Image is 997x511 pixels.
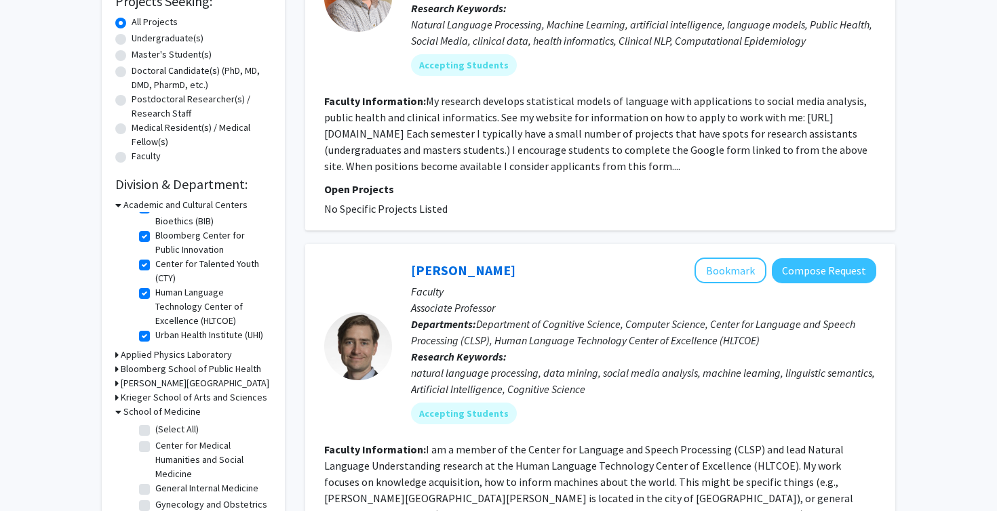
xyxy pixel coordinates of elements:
div: Natural Language Processing, Machine Learning, artificial intelligence, language models, Public H... [411,16,876,49]
b: Research Keywords: [411,350,507,363]
span: Department of Cognitive Science, Computer Science, Center for Language and Speech Processing (CLS... [411,317,855,347]
label: (Select All) [155,422,199,436]
h3: Bloomberg School of Public Health [121,362,261,376]
a: [PERSON_NAME] [411,262,515,279]
b: Faculty Information: [324,443,426,456]
h3: School of Medicine [123,405,201,419]
label: Human Language Technology Center of Excellence (HLTCOE) [155,285,268,328]
div: natural language processing, data mining, social media analysis, machine learning, linguistic sem... [411,365,876,397]
button: Add Ben Van Durme to Bookmarks [695,258,766,283]
label: Center for Talented Youth (CTY) [155,257,268,285]
label: Medical Resident(s) / Medical Fellow(s) [132,121,271,149]
h2: Division & Department: [115,176,271,192]
b: Faculty Information: [324,94,426,108]
p: Faculty [411,283,876,300]
label: All Projects [132,15,178,29]
label: Center for Medical Humanities and Social Medicine [155,438,268,481]
label: Master's Student(s) [132,47,212,62]
p: Associate Professor [411,300,876,316]
fg-read-more: My research develops statistical models of language with applications to social media analysis, p... [324,94,867,173]
label: General Internal Medicine [155,481,258,495]
label: Faculty [132,149,161,163]
b: Departments: [411,317,476,331]
h3: [PERSON_NAME][GEOGRAPHIC_DATA] [121,376,269,390]
label: Postdoctoral Researcher(s) / Research Staff [132,92,271,121]
label: Berman Institute of Bioethics (BIB) [155,200,268,228]
iframe: Chat [10,450,58,501]
b: Research Keywords: [411,1,507,15]
h3: Applied Physics Laboratory [121,348,232,362]
h3: Krieger School of Arts and Sciences [121,390,267,405]
span: No Specific Projects Listed [324,202,448,216]
label: Urban Health Institute (UHI) [155,328,263,342]
label: Bloomberg Center for Public Innovation [155,228,268,257]
mat-chip: Accepting Students [411,403,517,424]
p: Open Projects [324,181,876,197]
button: Compose Request to Ben Van Durme [772,258,876,283]
label: Undergraduate(s) [132,31,203,45]
mat-chip: Accepting Students [411,54,517,76]
h3: Academic and Cultural Centers [123,198,248,212]
label: Doctoral Candidate(s) (PhD, MD, DMD, PharmD, etc.) [132,64,271,92]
